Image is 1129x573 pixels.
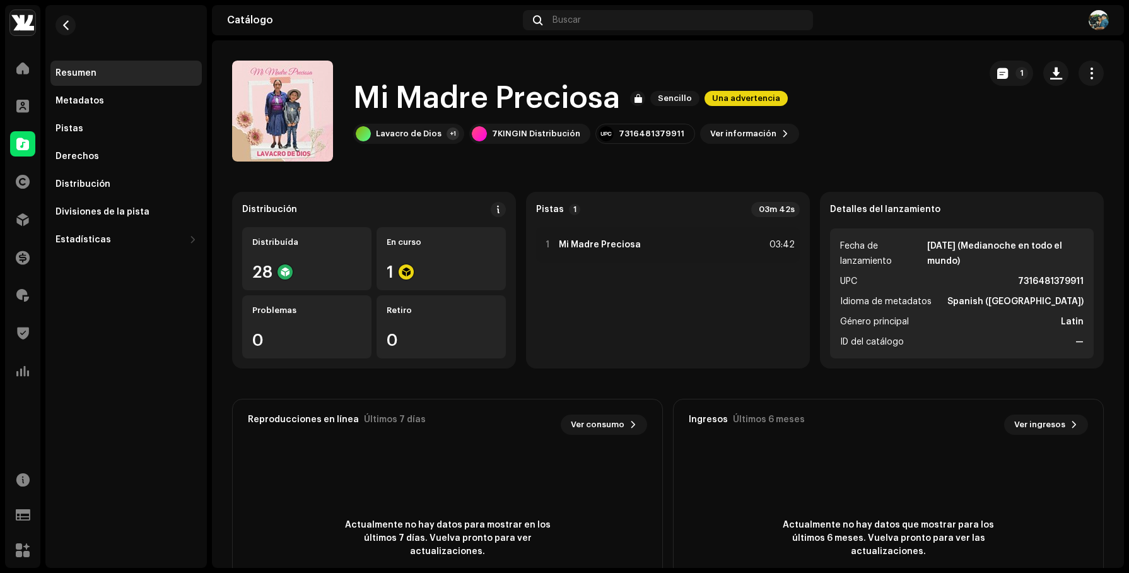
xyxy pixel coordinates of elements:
[536,204,564,215] strong: Pistas
[1004,415,1088,435] button: Ver ingresos
[242,204,297,215] div: Distribución
[56,96,104,106] div: Metadatos
[553,15,581,25] span: Buscar
[700,124,799,144] button: Ver información
[334,519,561,558] span: Actualmente no hay datos para mostrar en los últimos 7 días. Vuelva pronto para ver actualizaciones.
[569,204,580,215] p-badge: 1
[1014,412,1065,437] span: Ver ingresos
[50,172,202,197] re-m-nav-item: Distribución
[252,237,361,247] div: Distribuída
[56,124,83,134] div: Pistas
[733,415,805,425] div: Últimos 6 meses
[775,519,1002,558] span: Actualmente no hay datos que mostrar para los últimos 6 meses. Vuelva pronto para ver las actuali...
[927,239,1084,269] strong: [DATE] (Medianoche en todo el mundo)
[56,179,110,189] div: Distribución
[50,116,202,141] re-m-nav-item: Pistas
[840,334,904,350] span: ID del catálogo
[387,305,496,316] div: Retiro
[650,91,699,106] span: Sencillo
[56,68,97,78] div: Resumen
[1018,274,1084,289] strong: 7316481379911
[387,237,496,247] div: En curso
[990,61,1033,86] button: 1
[56,151,99,162] div: Derechos
[10,10,35,35] img: a0cb7215-512d-4475-8dcc-39c3dc2549d0
[751,202,800,217] div: 03m 42s
[830,204,940,215] strong: Detalles del lanzamiento
[559,240,641,250] strong: Mi Madre Preciosa
[364,415,426,425] div: Últimos 7 días
[252,305,361,316] div: Problemas
[619,129,684,139] div: 7316481379911
[376,129,442,139] div: Lavacro de Dios
[56,235,111,245] div: Estadísticas
[840,314,909,329] span: Género principal
[353,78,620,119] h1: Mi Madre Preciosa
[447,127,459,140] div: +1
[705,91,788,106] span: Una advertencia
[492,129,580,139] div: 7KINGIN Distribución
[50,227,202,252] re-m-nav-dropdown: Estadísticas
[1075,334,1084,350] strong: —
[840,274,857,289] span: UPC
[50,88,202,114] re-m-nav-item: Metadatos
[227,15,518,25] div: Catálogo
[571,412,624,437] span: Ver consumo
[1015,67,1028,80] p-badge: 1
[710,121,776,146] span: Ver información
[56,207,149,217] div: Divisiones de la pista
[840,294,932,309] span: Idioma de metadatos
[840,239,925,269] span: Fecha de lanzamiento
[1089,10,1109,30] img: 9d8bb8e1-882d-4cad-b6ab-e8a3da621c55
[689,415,728,425] div: Ingresos
[767,237,795,252] div: 03:42
[50,199,202,225] re-m-nav-item: Divisiones de la pista
[50,144,202,169] re-m-nav-item: Derechos
[561,415,647,435] button: Ver consumo
[50,61,202,86] re-m-nav-item: Resumen
[947,294,1084,309] strong: Spanish ([GEOGRAPHIC_DATA])
[1061,314,1084,329] strong: Latin
[248,415,359,425] div: Reproducciones en línea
